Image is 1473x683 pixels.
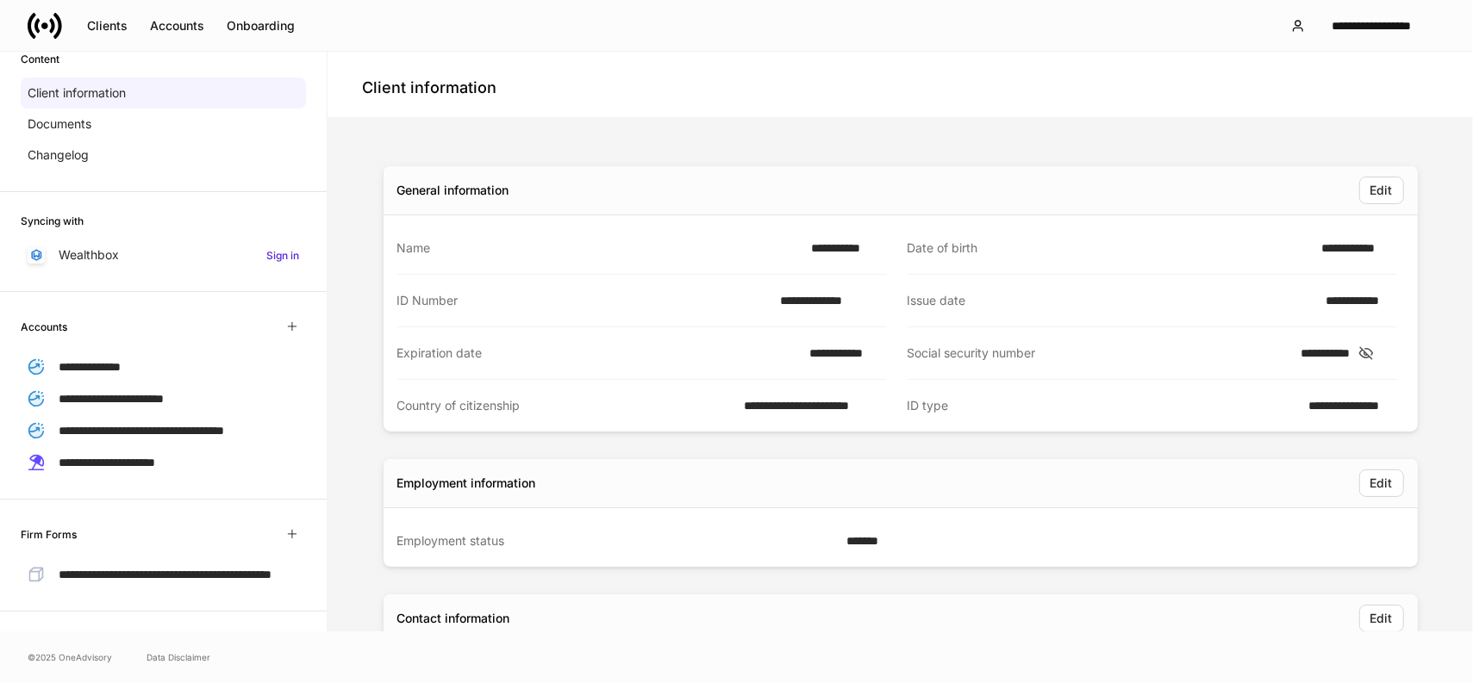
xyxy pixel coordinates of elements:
h6: Sign in [266,247,299,264]
div: Issue date [908,292,1316,309]
div: Name [397,239,802,257]
div: General information [397,182,509,199]
span: © 2025 OneAdvisory [28,650,112,664]
div: Employment information [397,475,536,492]
h6: Accounts [21,319,67,335]
p: Client information [28,84,126,102]
div: Edit [1370,475,1393,492]
div: Contact information [397,610,510,627]
p: Wealthbox [59,246,119,264]
a: Documents [21,109,306,140]
div: Onboarding [227,17,295,34]
button: Edit [1359,469,1404,497]
h6: Firm Forms [21,526,77,543]
button: Onboarding [215,12,306,40]
div: ID type [908,397,1299,414]
p: Changelog [28,146,89,164]
div: Date of birth [908,239,1312,257]
button: Edit [1359,605,1404,632]
div: Clients [87,17,128,34]
div: Country of citizenship [397,397,734,414]
button: Clients [76,12,139,40]
a: Changelog [21,140,306,171]
h6: Content [21,51,59,67]
a: WealthboxSign in [21,239,306,270]
div: Edit [1370,182,1393,199]
h4: Client information [362,78,496,98]
div: Edit [1370,610,1393,627]
a: Data Disclaimer [147,650,210,664]
a: Client information [21,78,306,109]
p: Documents [28,115,91,133]
div: Expiration date [397,345,799,362]
button: Edit [1359,177,1404,204]
h6: Syncing with [21,213,84,229]
div: Accounts [150,17,204,34]
div: ID Number [397,292,771,309]
button: Accounts [139,12,215,40]
div: Employment status [397,532,836,550]
div: Social security number [908,345,1291,362]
